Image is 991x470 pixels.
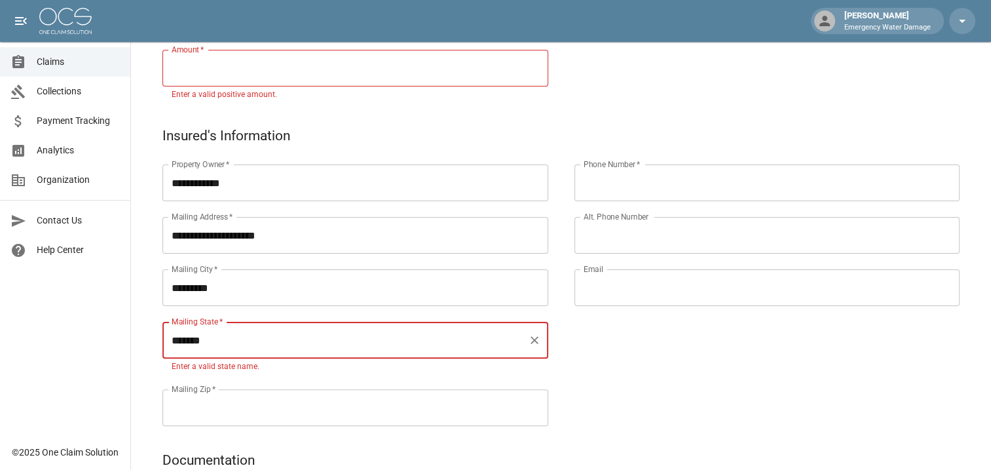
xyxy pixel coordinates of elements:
span: Collections [37,85,120,98]
div: © 2025 One Claim Solution [12,446,119,459]
p: Emergency Water Damage [844,22,931,33]
span: Organization [37,173,120,187]
span: Claims [37,55,120,69]
p: Enter a valid positive amount. [172,88,539,102]
button: open drawer [8,8,34,34]
label: Email [584,264,603,275]
span: Help Center [37,243,120,257]
div: [PERSON_NAME] [839,9,936,33]
label: Mailing City [172,264,218,275]
label: Mailing Zip [172,383,216,395]
label: Mailing Address [172,211,233,222]
span: Payment Tracking [37,114,120,128]
p: Enter a valid state name. [172,361,539,374]
span: Contact Us [37,214,120,227]
label: Property Owner [172,159,230,170]
img: ocs-logo-white-transparent.png [39,8,92,34]
label: Amount [172,44,204,55]
label: Alt. Phone Number [584,211,648,222]
label: Mailing State [172,316,223,327]
button: Clear [525,331,544,349]
label: Phone Number [584,159,640,170]
span: Analytics [37,144,120,157]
